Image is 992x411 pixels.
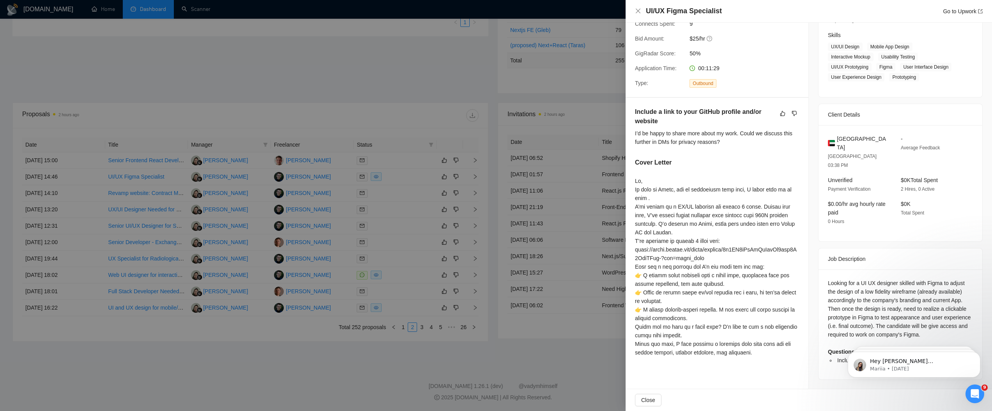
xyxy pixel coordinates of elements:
a: Go to Upworkexport [943,8,983,14]
button: Close [635,8,641,14]
span: Connects Spent: [635,21,675,27]
span: question-circle [707,35,713,42]
button: Close [635,394,661,406]
span: Figma [876,63,895,71]
img: 🇦🇪 [828,139,835,147]
span: UX/UI Design [828,43,863,51]
span: Bid Amount: [635,35,665,42]
span: 0 Hours [828,219,844,224]
span: 9 [690,19,806,28]
span: $0K [901,201,911,207]
strong: Questions: [828,349,856,355]
div: Looking for a UI UX designer skilled with Figma to adjust the design of a low fidelity wireframe ... [828,279,973,365]
span: GigRadar Score: [635,50,675,57]
div: Lo, Ip dolo si Ametc, adi el seddoeiusm temp inci, U labor etdo ma al enim . A’mi veniam qu n EX/... [635,177,799,357]
span: Skills [828,32,841,38]
span: Hey [PERSON_NAME][EMAIL_ADDRESS][DOMAIN_NAME], Looks like your Upwork agency SWIPEX | Reliable ou... [34,23,134,145]
button: like [778,109,787,118]
span: Type: [635,80,648,86]
div: Client Details [828,104,973,125]
span: $25/hr [690,34,806,43]
span: 00:11:29 [698,65,720,71]
span: [GEOGRAPHIC_DATA] [837,135,888,152]
span: Mobile App Design [867,43,912,51]
iframe: Intercom notifications message [836,335,992,390]
span: Average Feedback [901,145,940,151]
span: Total Spent [901,210,924,216]
span: like [780,110,785,117]
span: $0.00/hr avg hourly rate paid [828,201,886,216]
h5: Cover Letter [635,158,672,167]
span: Usability Testing [878,53,918,61]
span: Payment Verification [828,186,870,192]
span: - [901,136,903,142]
button: dislike [790,109,799,118]
span: User Experience Design [828,73,884,81]
span: [GEOGRAPHIC_DATA] 03:38 PM [828,154,877,168]
span: User Interface Design [900,63,951,71]
div: I’d be happy to share more about my work. Could we discuss this further in DMs for privacy reasons? [635,129,799,146]
span: Close [641,396,655,404]
span: dislike [792,110,797,117]
span: export [978,9,983,14]
span: Application Time: [635,65,677,71]
span: Outbound [690,79,716,88]
span: $0K Total Spent [901,177,938,183]
h4: UI/UX Figma Specialist [646,6,722,16]
iframe: Intercom live chat [965,384,984,403]
span: Interactive Mockup [828,53,874,61]
div: Job Description [828,248,973,269]
span: Prototyping [889,73,919,81]
span: Unverified [828,177,852,183]
span: UI/UX Prototyping [828,63,872,71]
span: close [635,8,641,14]
span: 9 [981,384,988,391]
span: 2 Hires, 0 Active [901,186,935,192]
p: Message from Mariia, sent 1w ago [34,30,134,37]
span: 50% [690,49,806,58]
span: clock-circle [690,66,695,71]
h5: Include a link to your GitHub profile and/or website [635,107,775,126]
